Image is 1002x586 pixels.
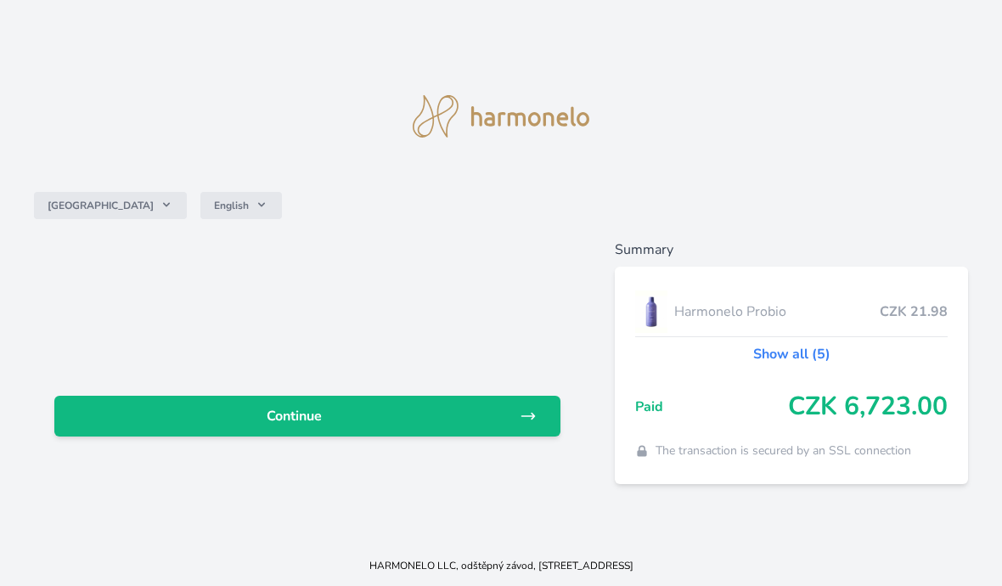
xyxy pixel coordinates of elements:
span: English [214,199,249,212]
img: CLEAN_PROBIO_se_stinem_x-lo.jpg [635,290,667,333]
span: The transaction is secured by an SSL connection [656,442,911,459]
a: Continue [54,396,560,437]
a: Show all (5) [753,344,830,364]
span: CZK 21.98 [880,301,948,322]
span: Paid [635,397,788,417]
span: CZK 6,723.00 [788,392,948,422]
span: [GEOGRAPHIC_DATA] [48,199,154,212]
img: logo.svg [413,95,589,138]
button: [GEOGRAPHIC_DATA] [34,192,187,219]
span: Harmonelo Probio [674,301,880,322]
button: English [200,192,282,219]
span: Continue [68,406,520,426]
h6: Summary [615,239,968,260]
